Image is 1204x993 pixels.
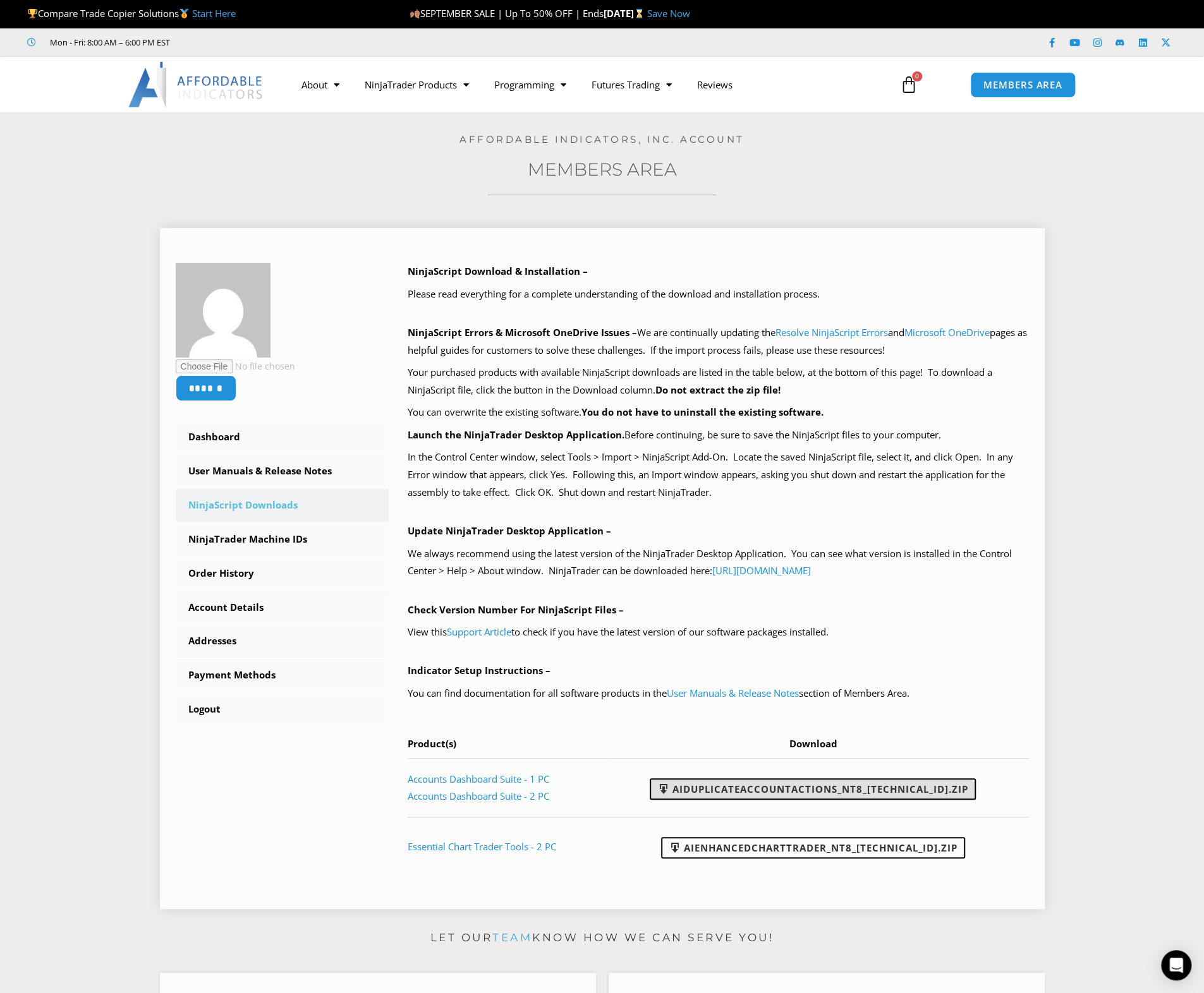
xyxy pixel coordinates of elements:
[289,70,885,99] nav: Menu
[176,421,389,454] a: Dashboard
[176,421,389,726] nav: Account pages
[192,7,236,20] a: Start Here
[408,428,624,441] b: Launch the NinjaTrader Desktop Application.
[408,664,550,677] b: Indicator Setup Instructions –
[408,773,549,785] a: Accounts Dashboard Suite - 1 PC
[482,70,579,99] a: Programming
[408,790,549,802] a: Accounts Dashboard Suite - 2 PC
[604,7,647,20] strong: [DATE]
[408,404,1029,421] p: You can overwrite the existing software.
[408,623,1029,641] p: View this to check if you have the latest version of our software packages installed.
[179,9,189,18] img: 🥇
[408,840,556,853] a: Essential Chart Trader Tools - 2 PC
[408,448,1029,502] p: In the Control Center window, select Tools > Import > NinjaScript Add-On. Locate the saved NinjaS...
[684,70,745,99] a: Reviews
[635,9,644,18] img: ⌛
[408,324,1029,359] p: We are continually updating the and pages as helpful guides for customers to solve these challeng...
[970,72,1076,98] a: MEMBERS AREA
[912,71,922,81] span: 0
[176,625,389,658] a: Addresses
[775,326,888,339] a: Resolve NinjaScript Errors
[408,524,611,537] b: Update NinjaTrader Desktop Application –
[1161,950,1191,980] div: Open Intercom Messenger
[352,70,482,99] a: NinjaTrader Products
[408,603,624,616] b: Check Version Number For NinjaScript Files –
[408,364,1029,399] p: Your purchased products with available NinjaScript downloads are listed in the table below, at th...
[712,564,811,577] a: [URL][DOMAIN_NAME]
[447,625,511,638] a: Support Article
[176,659,389,692] a: Payment Methods
[661,837,965,858] a: AIEnhancedChartTrader_NT8_[TECHNICAL_ID].zip
[408,426,1029,444] p: Before continuing, be sure to save the NinjaScript files to your computer.
[881,66,937,103] a: 0
[408,265,588,277] b: NinjaScript Download & Installation –
[983,80,1062,90] span: MEMBERS AREA
[579,70,684,99] a: Futures Trading
[408,286,1029,303] p: Please read everything for a complete understanding of the download and installation process.
[655,383,781,396] b: Do not extract the zip file!
[176,693,389,726] a: Logout
[408,685,1029,702] p: You can find documentation for all software products in the section of Members Area.
[160,928,1045,948] p: Let our know how we can serve you!
[528,159,677,180] a: Members Area
[667,687,799,699] a: User Manuals & Release Notes
[581,406,824,418] b: You do not have to uninstall the existing software.
[410,9,420,18] img: 🍂
[176,263,271,358] img: 5f134d5080cd8606c769c067cdb75d253f8f6419f1c7daba1e0781ed198c4de3
[650,778,976,800] a: AIDuplicateAccountActions_NT8_[TECHNICAL_ID].zip
[27,7,236,20] span: Compare Trade Copier Solutions
[492,931,532,944] a: team
[128,62,264,107] img: LogoAI | Affordable Indicators – NinjaTrader
[176,591,389,624] a: Account Details
[408,737,456,750] span: Product(s)
[176,557,389,590] a: Order History
[647,7,690,20] a: Save Now
[408,326,637,339] b: NinjaScript Errors & Microsoft OneDrive Issues –
[176,523,389,556] a: NinjaTrader Machine IDs
[176,455,389,488] a: User Manuals & Release Notes
[28,9,37,18] img: 🏆
[408,545,1029,581] p: We always recommend using the latest version of the NinjaTrader Desktop Application. You can see ...
[47,35,170,50] span: Mon - Fri: 8:00 AM – 6:00 PM EST
[188,36,377,49] iframe: Customer reviews powered by Trustpilot
[789,737,837,750] span: Download
[176,489,389,522] a: NinjaScript Downloads
[459,133,745,145] a: Affordable Indicators, Inc. Account
[289,70,352,99] a: About
[410,7,604,20] span: SEPTEMBER SALE | Up To 50% OFF | Ends
[904,326,990,339] a: Microsoft OneDrive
